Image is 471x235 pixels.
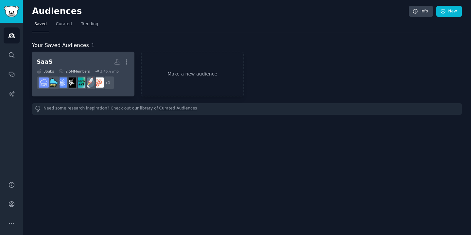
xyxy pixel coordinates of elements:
img: micro_saas [48,77,58,88]
a: Saved [32,19,49,32]
a: New [436,6,462,17]
img: SaaS [39,77,49,88]
a: Curated Audiences [159,106,197,112]
span: Curated [56,21,72,27]
img: SaaSMarketing [66,77,76,88]
span: Your Saved Audiences [32,42,89,50]
a: Make a new audience [141,52,244,96]
img: microsaas [75,77,85,88]
img: GummySearch logo [4,6,19,17]
img: startups [84,77,95,88]
span: 1 [91,42,95,48]
a: Trending [79,19,100,32]
div: 3.46 % /mo [100,69,119,74]
span: Saved [34,21,47,27]
img: GrowthHacking [94,77,104,88]
div: SaaS [37,58,53,66]
div: Need some research inspiration? Check out our library of [32,103,462,115]
a: Info [409,6,433,17]
h2: Audiences [32,6,409,17]
a: Curated [54,19,74,32]
div: 8 Sub s [37,69,54,74]
div: 2.5M Members [59,69,90,74]
a: SaaS8Subs2.5MMembers3.46% /mo+1GrowthHackingstartupsmicrosaasSaaSMarketingSaaSSalesmicro_saasSaaS [32,52,134,96]
span: Trending [81,21,98,27]
div: + 1 [101,76,114,90]
img: SaaSSales [57,77,67,88]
